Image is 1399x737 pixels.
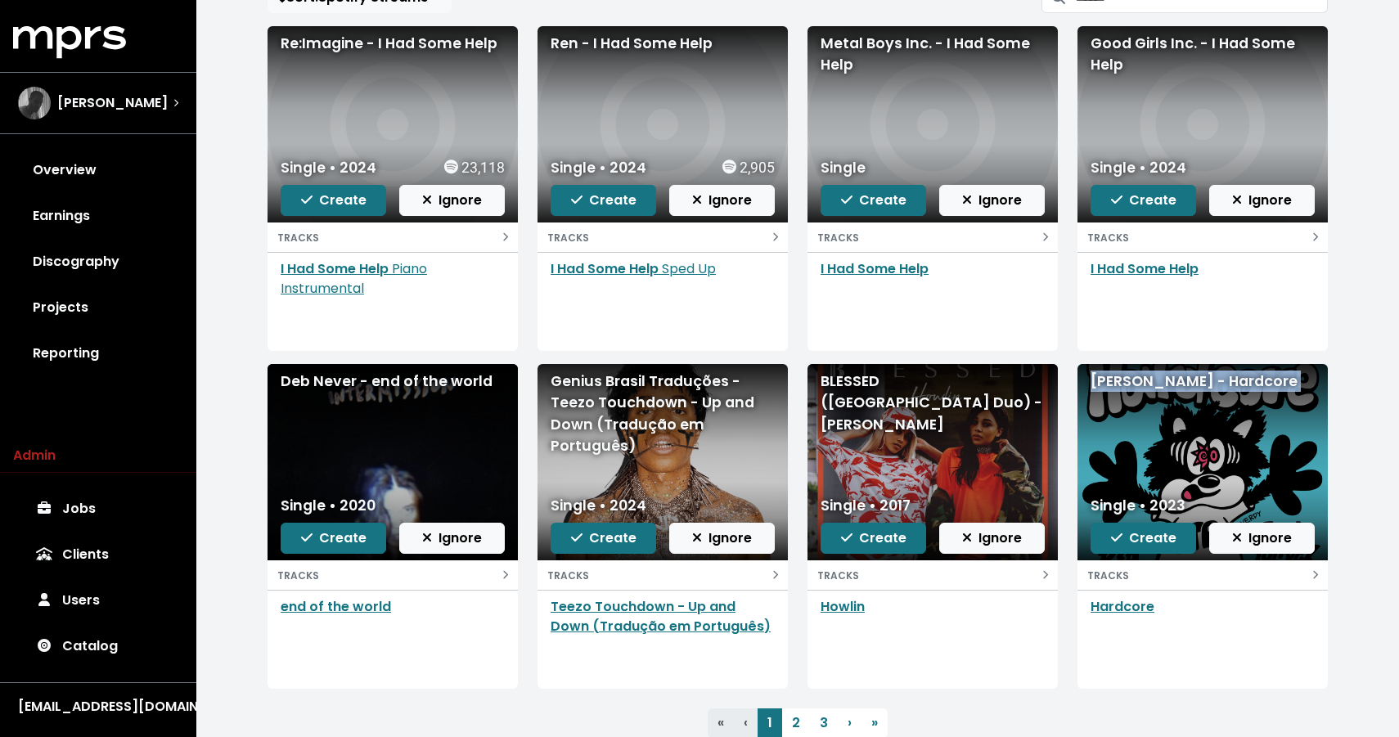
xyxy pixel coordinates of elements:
span: Ignore [422,528,482,547]
a: Earnings [13,193,183,239]
div: 23,118 [444,157,505,178]
span: Ignore [962,528,1022,547]
div: 2,905 [722,157,775,178]
a: Howlin [821,597,865,616]
span: Piano Instrumental [281,259,427,298]
button: Ignore [1209,185,1315,216]
button: TRACKS [1077,222,1328,252]
button: Ignore [399,185,505,216]
span: › [848,713,852,732]
div: Good Girls Inc. - I Had Some Help [1091,33,1315,76]
span: Ignore [422,191,482,209]
div: [PERSON_NAME] - Hardcore [1091,371,1315,392]
span: Ignore [692,528,752,547]
div: Genius Brasil Traduções - Teezo Touchdown - Up and Down (Tradução em Português) [551,371,775,457]
small: TRACKS [277,568,319,582]
a: Catalog [13,623,183,669]
button: Create [1091,185,1196,216]
button: [EMAIL_ADDRESS][DOMAIN_NAME] [13,696,183,717]
div: BLESSED ([GEOGRAPHIC_DATA] Duo) - [PERSON_NAME] [821,371,1045,435]
span: Ignore [692,191,752,209]
button: TRACKS [807,560,1058,590]
small: TRACKS [1087,568,1129,582]
small: TRACKS [547,568,589,582]
button: TRACKS [807,222,1058,252]
button: Ignore [939,523,1045,554]
small: TRACKS [817,568,859,582]
div: Single • 2024 [1091,157,1186,178]
div: Deb Never - ​end of the world [281,371,505,392]
a: Clients [13,532,183,577]
button: Ignore [669,523,775,554]
div: Single [821,157,866,178]
button: Ignore [1209,523,1315,554]
span: Create [841,528,906,547]
a: I Had Some Help Piano Instrumental [281,259,427,298]
a: Hardcore [1091,597,1154,616]
span: Sped Up [662,259,716,278]
div: Single • 2023 [1091,495,1185,516]
span: Create [301,191,367,209]
div: Re:Imagine - I Had Some Help [281,33,505,54]
button: Create [821,185,926,216]
div: Single • 2017 [821,495,911,516]
a: ​end of the world [281,597,391,616]
a: Reporting [13,330,183,376]
a: Overview [13,147,183,193]
a: I Had Some Help [1091,259,1199,278]
span: Create [571,528,637,547]
small: TRACKS [277,231,319,245]
span: Ignore [1232,528,1292,547]
a: Discography [13,239,183,285]
button: Create [281,185,386,216]
div: Single • 2020 [281,495,376,516]
a: I Had Some Help Sped Up [551,259,716,278]
button: TRACKS [538,222,788,252]
span: Create [1111,191,1176,209]
button: TRACKS [538,560,788,590]
a: Projects [13,285,183,330]
button: Create [1091,523,1196,554]
a: Jobs [13,486,183,532]
button: Ignore [939,185,1045,216]
div: Single • 2024 [551,495,646,516]
button: TRACKS [268,560,518,590]
span: Create [1111,528,1176,547]
span: [PERSON_NAME] [57,93,168,113]
small: TRACKS [817,231,859,245]
div: Ren - I Had Some Help [551,33,775,54]
div: Single • 2024 [281,157,376,178]
button: TRACKS [268,222,518,252]
small: TRACKS [1087,231,1129,245]
button: Create [281,523,386,554]
span: Create [571,191,637,209]
span: Ignore [1232,191,1292,209]
button: Create [821,523,926,554]
img: The selected account / producer [18,87,51,119]
div: Metal Boys Inc. - I Had Some Help [821,33,1045,76]
div: [EMAIL_ADDRESS][DOMAIN_NAME] [18,697,178,717]
span: Create [301,528,367,547]
span: Ignore [962,191,1022,209]
button: Ignore [399,523,505,554]
button: Ignore [669,185,775,216]
small: TRACKS [547,231,589,245]
button: Create [551,185,656,216]
button: TRACKS [1077,560,1328,590]
a: Teezo Touchdown - Up and Down (Tradução em Português) [551,597,771,636]
span: Create [841,191,906,209]
span: » [871,713,878,732]
div: Single • 2024 [551,157,646,178]
button: Create [551,523,656,554]
a: mprs logo [13,32,126,51]
a: Users [13,577,183,623]
a: I Had Some Help [821,259,929,278]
